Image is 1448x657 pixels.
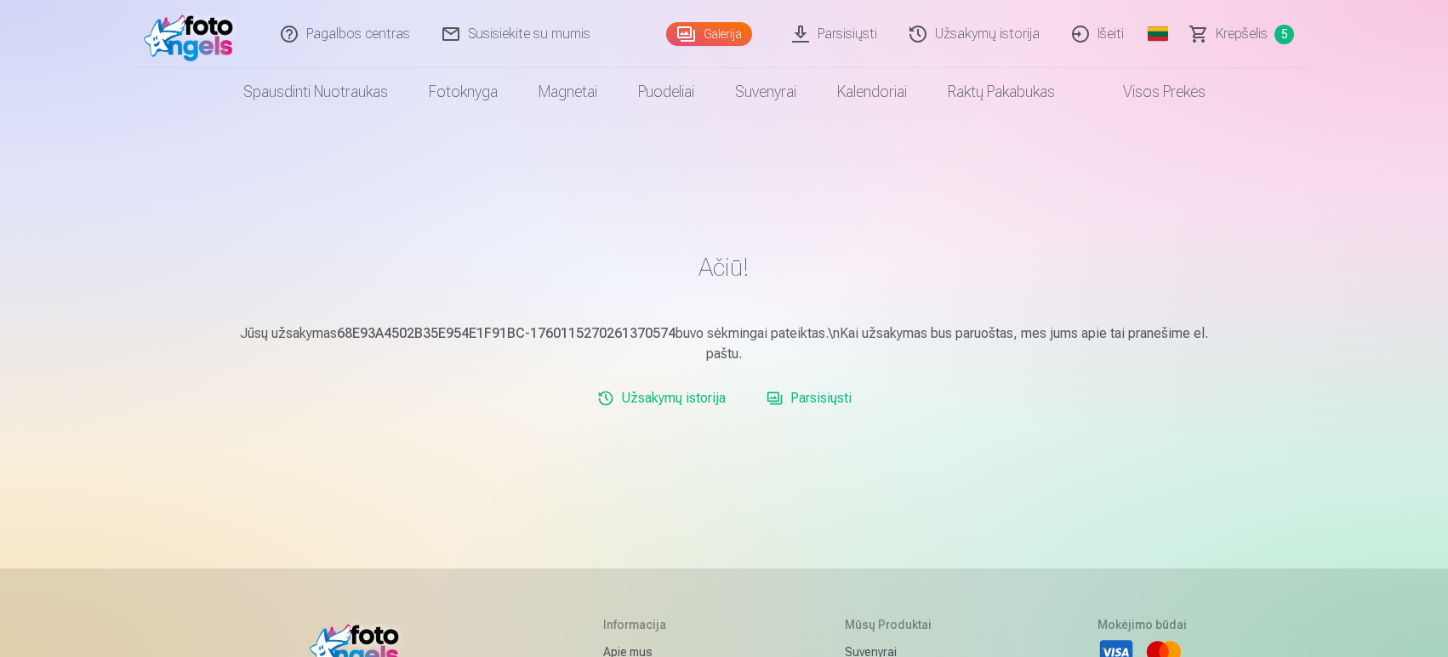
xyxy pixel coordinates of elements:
[1216,24,1268,44] span: Krepšelis
[337,325,676,341] b: 68E93A4502B35E954E1F91BC-1760115270261370574
[666,22,752,46] a: Galerija
[1097,616,1187,633] h5: Mokėjimo būdai
[1075,68,1226,116] a: Visos prekės
[817,68,927,116] a: Kalendoriai
[1274,25,1294,44] span: 5
[227,252,1221,283] h1: Ačiū!
[927,68,1075,116] a: Raktų pakabukas
[715,68,817,116] a: Suvenyrai
[227,323,1221,364] p: Jūsų užsakymas buvo sėkmingai pateiktas.\nKai užsakymas bus paruoštas, mes jums apie tai pranešim...
[760,381,858,415] a: Parsisiųsti
[590,381,733,415] a: Užsakymų istorija
[603,616,716,633] h5: Informacija
[845,616,968,633] h5: Mūsų produktai
[223,68,408,116] a: Spausdinti nuotraukas
[518,68,618,116] a: Magnetai
[144,7,242,61] img: /fa2
[618,68,715,116] a: Puodeliai
[408,68,518,116] a: Fotoknyga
